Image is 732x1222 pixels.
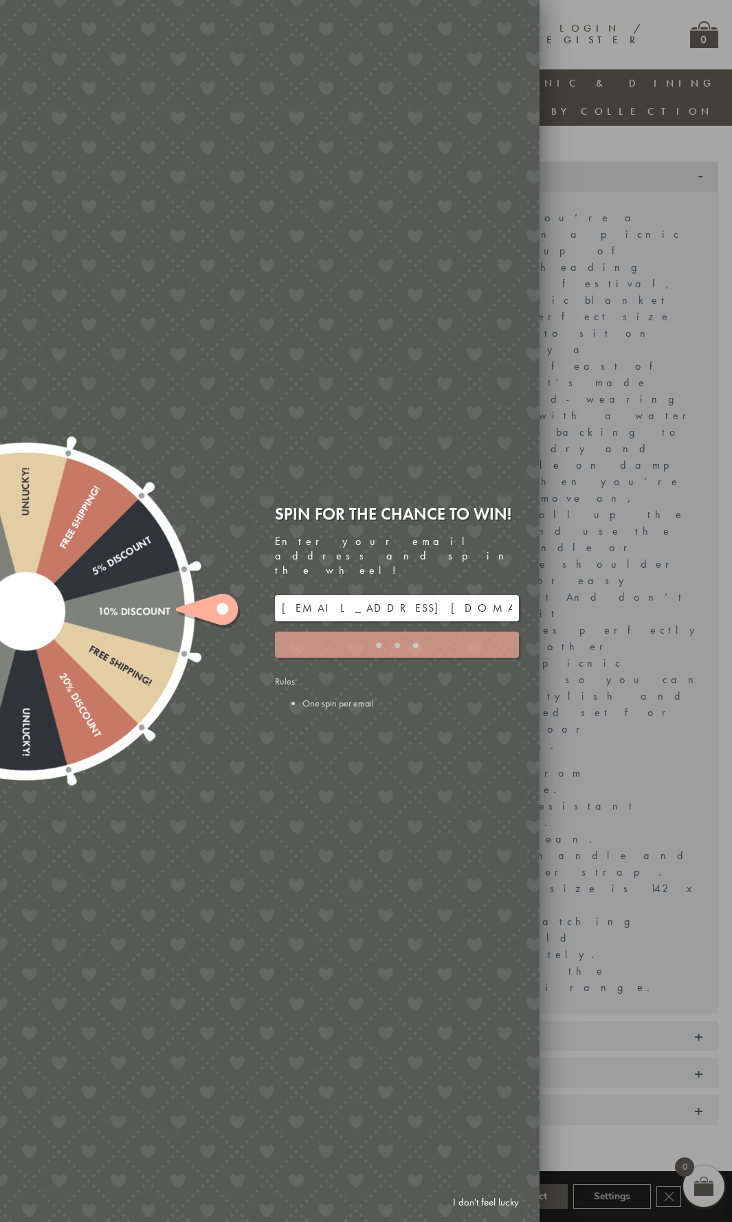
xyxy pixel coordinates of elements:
[23,606,153,689] div: Free shipping!
[21,483,103,614] div: Free shipping!
[275,595,519,621] input: Your email
[302,697,519,709] li: One spin per email
[21,608,103,739] div: 20% Discount
[446,1190,526,1215] a: I don't feel lucky
[275,503,519,524] div: Spin for the chance to win!
[20,467,32,611] div: Unlucky!
[275,675,519,709] div: Rules:
[23,534,153,616] div: 5% Discount
[26,605,170,616] div: 10% Discount
[275,535,519,577] div: Enter your email address and spin the wheel!
[20,611,32,755] div: Unlucky!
